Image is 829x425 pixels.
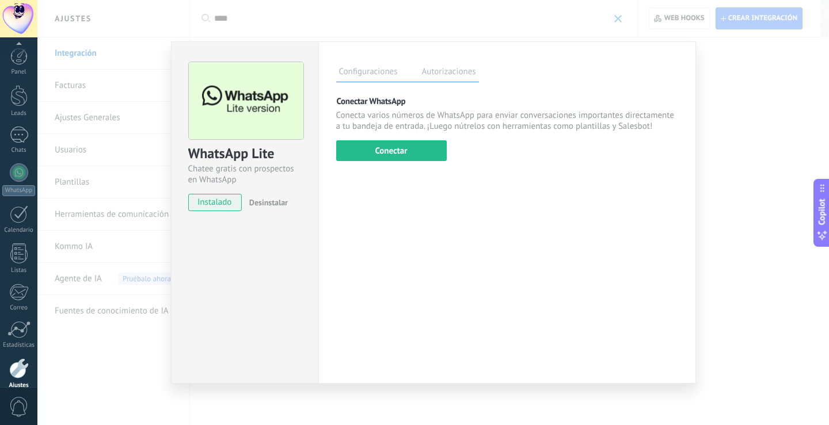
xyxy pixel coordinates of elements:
button: Desinstalar [245,194,288,211]
span: instalado [189,194,241,211]
div: Leads [2,110,36,117]
div: Listas [2,267,36,274]
div: Chats [2,147,36,154]
div: WhatsApp Lite [188,144,302,163]
div: Estadísticas [2,342,36,349]
label: Configuraciones [336,65,401,82]
div: Correo [2,304,36,312]
div: Chatee gratis con prospectos en WhatsApp [188,163,302,185]
div: Ajustes [2,382,36,389]
label: Autorizaciones [419,65,479,82]
button: Conectar [336,140,447,161]
img: logo_main.png [189,62,303,140]
div: Panel [2,68,36,76]
div: Calendario [2,227,36,234]
p: Conectar WhatsApp [336,96,678,107]
span: Copilot [816,198,828,225]
span: Desinstalar [249,197,288,208]
div: WhatsApp [2,185,35,196]
p: Conecta varios números de WhatsApp para enviar conversaciones importantes directamente a tu bande... [336,110,678,132]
